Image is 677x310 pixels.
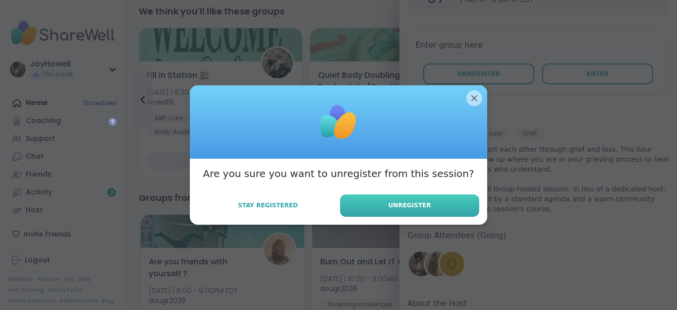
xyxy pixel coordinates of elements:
button: Unregister [340,194,479,217]
span: Unregister [389,201,431,210]
iframe: Spotlight [109,118,116,125]
h3: Are you sure you want to unregister from this session? [203,167,474,181]
span: Stay Registered [238,201,298,210]
button: Stay Registered [198,195,338,216]
img: ShareWell Logomark [314,97,363,147]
